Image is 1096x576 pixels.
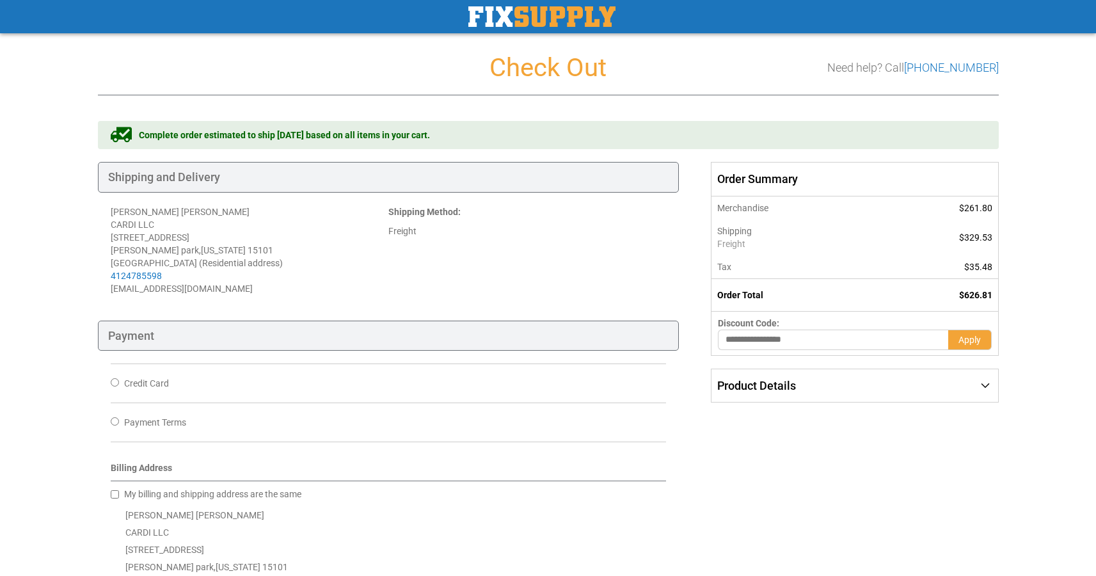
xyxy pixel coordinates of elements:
strong: : [388,207,461,217]
h1: Check Out [98,54,999,82]
strong: Order Total [717,290,763,300]
div: Billing Address [111,461,667,481]
img: Fix Industrial Supply [468,6,616,27]
span: Product Details [717,379,796,392]
div: Payment [98,321,679,351]
span: Payment Terms [124,417,186,428]
a: 4124785598 [111,271,162,281]
span: My billing and shipping address are the same [124,489,301,499]
span: Shipping Method [388,207,458,217]
span: [EMAIL_ADDRESS][DOMAIN_NAME] [111,284,253,294]
div: Shipping and Delivery [98,162,679,193]
th: Tax [711,255,878,279]
h3: Need help? Call [827,61,999,74]
span: Complete order estimated to ship [DATE] based on all items in your cart. [139,129,430,141]
span: [US_STATE] [201,245,246,255]
span: Discount Code: [718,318,779,328]
a: store logo [468,6,616,27]
span: Apply [958,335,981,345]
button: Apply [948,330,992,350]
address: [PERSON_NAME] [PERSON_NAME] CARDI LLC [STREET_ADDRESS] [PERSON_NAME] park , 15101 [GEOGRAPHIC_DAT... [111,205,388,295]
span: [US_STATE] [216,562,260,572]
span: Freight [717,237,871,250]
span: Order Summary [711,162,998,196]
span: $626.81 [959,290,992,300]
span: $329.53 [959,232,992,243]
a: [PHONE_NUMBER] [904,61,999,74]
th: Merchandise [711,196,878,220]
span: Shipping [717,226,752,236]
span: $35.48 [964,262,992,272]
div: Freight [388,225,666,237]
span: $261.80 [959,203,992,213]
span: Credit Card [124,378,169,388]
